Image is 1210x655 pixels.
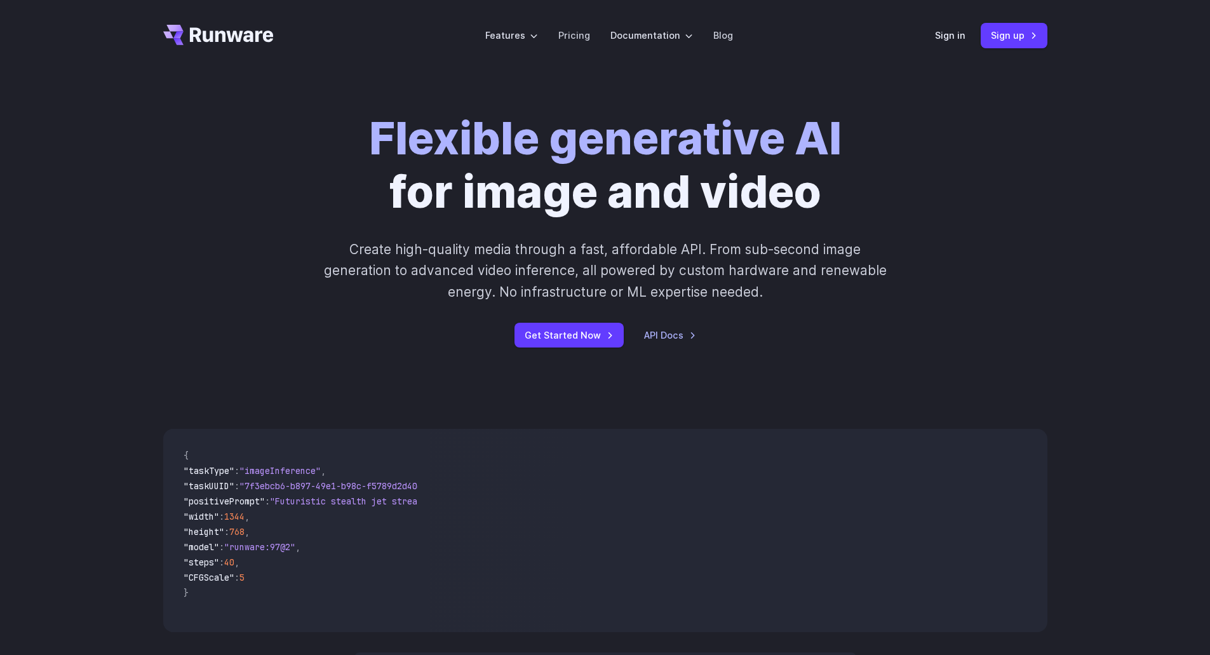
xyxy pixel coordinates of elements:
[219,511,224,522] span: :
[184,587,189,598] span: }
[163,25,274,45] a: Go to /
[224,557,234,568] span: 40
[184,572,234,583] span: "CFGScale"
[239,572,245,583] span: 5
[245,526,250,537] span: ,
[245,511,250,522] span: ,
[321,465,326,476] span: ,
[184,496,265,507] span: "positivePrompt"
[713,28,733,43] a: Blog
[514,323,624,348] a: Get Started Now
[234,480,239,492] span: :
[184,541,219,553] span: "model"
[558,28,590,43] a: Pricing
[644,328,696,342] a: API Docs
[184,557,219,568] span: "steps"
[295,541,300,553] span: ,
[234,465,239,476] span: :
[485,28,538,43] label: Features
[610,28,693,43] label: Documentation
[219,557,224,568] span: :
[224,526,229,537] span: :
[935,28,965,43] a: Sign in
[184,450,189,461] span: {
[369,111,842,165] strong: Flexible generative AI
[270,496,732,507] span: "Futuristic stealth jet streaking through a neon-lit cityscape with glowing purple exhaust"
[981,23,1047,48] a: Sign up
[219,541,224,553] span: :
[265,496,270,507] span: :
[224,541,295,553] span: "runware:97@2"
[239,480,433,492] span: "7f3ebcb6-b897-49e1-b98c-f5789d2d40d7"
[234,572,239,583] span: :
[322,239,888,302] p: Create high-quality media through a fast, affordable API. From sub-second image generation to adv...
[184,526,224,537] span: "height"
[184,465,234,476] span: "taskType"
[369,112,842,219] h1: for image and video
[184,480,234,492] span: "taskUUID"
[184,511,219,522] span: "width"
[234,557,239,568] span: ,
[229,526,245,537] span: 768
[239,465,321,476] span: "imageInference"
[224,511,245,522] span: 1344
